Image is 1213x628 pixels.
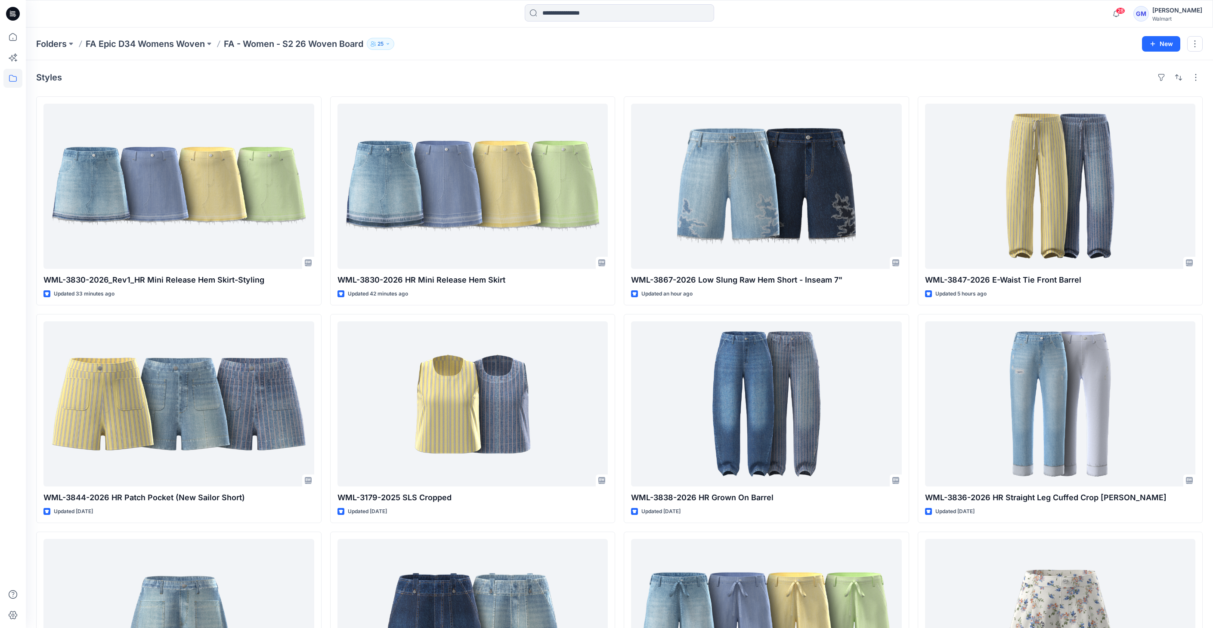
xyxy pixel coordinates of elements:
a: WML-3830-2026 HR Mini Release Hem Skirt [337,104,608,269]
p: Updated [DATE] [54,507,93,516]
p: WML-3844-2026 HR Patch Pocket (New Sailor Short) [43,492,314,504]
a: WML-3847-2026 E-Waist Tie Front Barrel [925,104,1196,269]
p: WML-3830-2026 HR Mini Release Hem Skirt [337,274,608,286]
a: WML-3844-2026 HR Patch Pocket (New Sailor Short) [43,321,314,486]
h4: Styles [36,72,62,83]
p: FA - Women - S2 26 Woven Board [224,38,363,50]
p: WML-3830-2026_Rev1_HR Mini Release Hem Skirt-Styling [43,274,314,286]
a: WML-3179-2025 SLS Cropped [337,321,608,486]
p: WML-3838-2026 HR Grown On Barrel [631,492,902,504]
p: 25 [378,39,384,49]
p: Updated an hour ago [641,289,693,299]
a: WML-3830-2026_Rev1_HR Mini Release Hem Skirt-Styling [43,104,314,269]
a: Folders [36,38,67,50]
p: Updated 33 minutes ago [54,289,114,299]
a: FA Epic D34 Womens Woven [86,38,205,50]
p: WML-3836-2026 HR Straight Leg Cuffed Crop [PERSON_NAME] [925,492,1196,504]
div: [PERSON_NAME] [1152,5,1202,15]
p: Updated [DATE] [641,507,681,516]
p: WML-3847-2026 E-Waist Tie Front Barrel [925,274,1196,286]
p: WML-3867-2026 Low Slung Raw Hem Short - Inseam 7" [631,274,902,286]
p: Updated 5 hours ago [935,289,987,299]
p: Updated [DATE] [935,507,975,516]
a: WML-3836-2026 HR Straight Leg Cuffed Crop Jean [925,321,1196,486]
p: Updated [DATE] [348,507,387,516]
span: 28 [1116,7,1125,14]
p: Updated 42 minutes ago [348,289,408,299]
a: WML-3867-2026 Low Slung Raw Hem Short - Inseam 7" [631,104,902,269]
div: Walmart [1152,15,1202,22]
div: GM [1133,6,1149,22]
p: WML-3179-2025 SLS Cropped [337,492,608,504]
button: 25 [367,38,394,50]
a: WML-3838-2026 HR Grown On Barrel [631,321,902,486]
button: New [1142,36,1180,52]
